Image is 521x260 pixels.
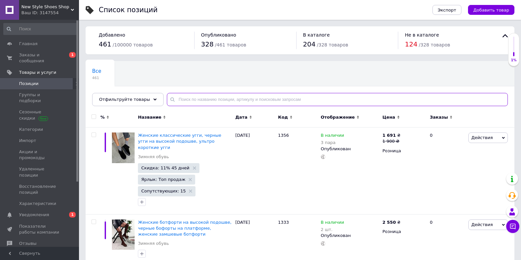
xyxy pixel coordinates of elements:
span: 124 [405,40,417,48]
span: В наличии [321,220,344,227]
div: ₴ [382,219,401,225]
span: Опубликовано [201,32,236,38]
span: Сезонные скидки [19,109,61,121]
button: Чат с покупателем [506,220,519,233]
span: Категории [19,127,43,132]
span: Не в каталоге [405,32,439,38]
span: 1 [69,212,76,217]
span: Восстановление позиций [19,184,61,195]
input: Поиск [3,23,78,35]
span: Дата [235,114,247,120]
span: Скидка: 11% 45 дней [141,166,189,170]
div: ₴ [382,132,401,138]
div: Розница [382,229,424,235]
a: Зимняя обувь [138,241,169,246]
a: Женские ботфорти на высокой подошве, черные бофорты на платформе, женские замшевые ботфорти [138,220,231,237]
div: 0 [426,128,467,214]
div: Список позиций [99,7,158,14]
span: Уведомления [19,212,49,218]
div: 2 шт. [321,227,344,232]
span: Отображение [321,114,355,120]
span: Показатели работы компании [19,223,61,235]
img: Женские классические угги, черные угги на высокой подошве, ультро короткие угги [112,132,135,163]
div: 3 пара [321,140,344,145]
span: Импорт [19,138,36,144]
span: 204 [303,40,316,48]
span: 461 [92,75,101,80]
div: Опубликован [321,233,379,239]
a: Зимняя обувь [138,154,169,160]
span: Действия [471,135,493,140]
span: Сопутствующих: 15 [141,189,186,193]
button: Экспорт [432,5,461,15]
span: Добавить товар [473,8,509,13]
span: Акции и промокоды [19,149,61,161]
span: Код [278,114,288,120]
div: 1% [508,58,519,63]
span: В наличии [321,133,344,140]
span: В каталоге [303,32,330,38]
span: Добавлено [99,32,125,38]
div: Опубликован [321,146,379,152]
span: Отзывы [19,241,37,246]
span: 461 [99,40,111,48]
span: 1356 [278,133,289,138]
span: Заказы и сообщения [19,52,61,64]
img: Женские ботфорти на высокой подошве, черные бофорты на платформе, женские замшевые ботфорти [112,219,135,250]
span: / 328 товаров [317,42,348,47]
span: Группы и подборки [19,92,61,104]
span: Характеристики [19,201,56,207]
span: Главная [19,41,38,47]
span: Все [92,68,101,74]
span: Заказы [430,114,448,120]
span: Ярлык: Топ продаж [141,177,185,182]
div: Розница [382,148,424,154]
span: Действия [471,222,493,227]
div: [DATE] [234,128,276,214]
span: Удаленные позиции [19,166,61,178]
b: 2 550 [382,220,396,225]
span: New Style Shoes Shop [21,4,71,10]
span: 328 [201,40,214,48]
span: / 100000 товаров [113,42,153,47]
span: Название [138,114,161,120]
span: Экспорт [438,8,456,13]
span: / 328 товаров [419,42,450,47]
span: Цена [382,114,395,120]
span: / 461 товаров [215,42,246,47]
b: 1 691 [382,133,396,138]
span: 1333 [278,220,289,225]
button: Добавить товар [468,5,514,15]
span: Позиции [19,81,39,87]
div: Ваш ID: 3147554 [21,10,79,16]
span: % [100,114,105,120]
div: 1 900 ₴ [382,138,401,144]
span: 1 [69,52,76,58]
span: Отфильтруйте товары [99,97,150,102]
a: Женские классические угги, черные угги на высокой подошве, ультро короткие угги [138,133,221,150]
input: Поиск по названию позиции, артикулу и поисковым запросам [167,93,508,106]
span: Товары и услуги [19,70,56,75]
